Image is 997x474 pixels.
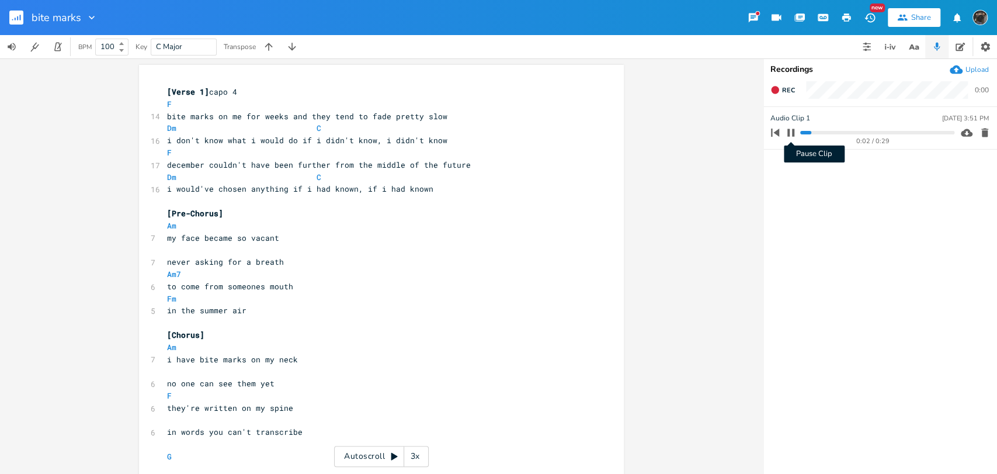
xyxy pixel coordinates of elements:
button: Rec [766,81,800,99]
span: bite marks [32,12,81,23]
span: i would've chosen anything if i had known, if i had known [167,184,433,194]
div: [DATE] 3:51 PM [942,115,989,122]
div: New [870,4,885,12]
div: 0:00 [975,87,989,94]
span: G [167,451,172,462]
span: [Verse 1] [167,87,209,97]
div: Key [136,43,147,50]
span: to come from someones mouth [167,281,293,292]
span: i have bite marks on my neck [167,354,298,365]
span: my face became so vacant [167,233,279,243]
button: New [858,7,881,28]
button: Upload [950,63,989,76]
span: Dm [167,123,176,133]
img: August Tyler Gallant [972,10,988,25]
span: in the summer air [167,305,246,316]
span: i don't know what i would do if i didn't know, i didn't know [167,135,447,146]
span: december couldn't have been further from the middle of the future [167,160,471,170]
span: C [317,123,321,133]
span: [Chorus] [167,330,204,340]
span: capo 4 [167,87,237,97]
span: C Major [156,41,182,52]
span: F [167,390,172,401]
div: Share [911,12,931,23]
span: F [167,99,172,109]
span: they're written on my spine [167,403,293,413]
span: Rec [782,86,795,95]
div: Autoscroll [334,446,429,467]
div: Recordings [770,65,990,74]
span: Audio Clip 1 [770,113,810,124]
div: 0:02 / 0:29 [791,138,954,144]
span: Am [167,220,176,231]
span: Dm [167,172,176,182]
div: BPM [78,44,92,50]
div: Transpose [224,43,256,50]
span: C [317,172,321,182]
span: no one can see them yet [167,378,275,389]
span: F [167,147,172,158]
span: Am [167,342,176,352]
span: Am7 [167,269,181,279]
div: Upload [965,65,989,74]
span: in words you can't transcribe [167,427,303,437]
button: Share [888,8,940,27]
div: 3x [404,446,425,467]
span: [Pre-Chorus] [167,208,223,219]
span: Fm [167,293,176,304]
span: bite marks on me for weeks and they tend to fade pretty slow [167,111,447,122]
span: never asking for a breath [167,257,284,267]
button: Pause Clip [783,123,798,142]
